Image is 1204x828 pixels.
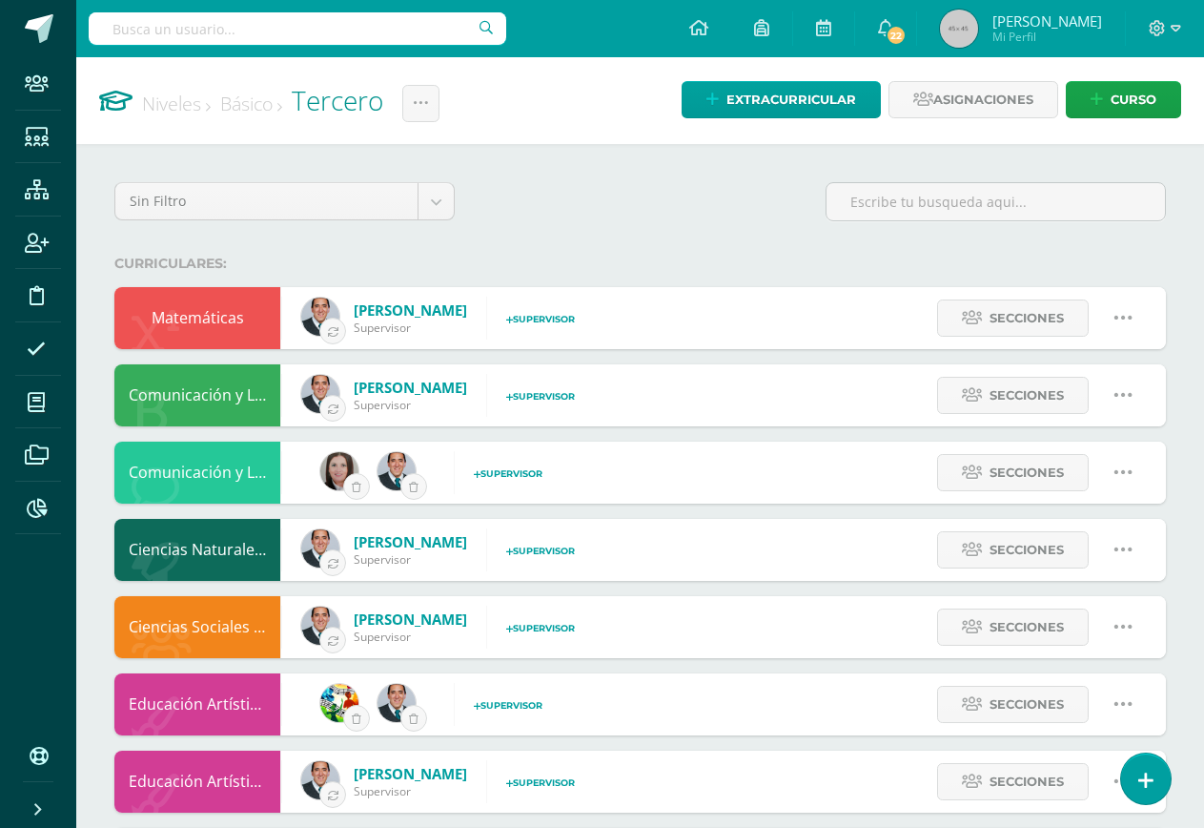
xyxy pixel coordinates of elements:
[354,397,467,413] span: Supervisor
[320,452,358,490] img: 8af0450cf43d44e38c4a1497329761f3.png
[937,609,1089,646] a: Secciones
[354,629,467,645] span: Supervisor
[1111,82,1156,117] span: Curso
[506,546,575,556] span: Supervisor
[990,764,1064,799] span: Secciones
[89,12,506,45] input: Busca un usuario...
[354,764,467,783] a: [PERSON_NAME]
[301,607,339,645] img: 2306758994b507d40baaa54be1d4aa7e.png
[292,82,383,118] a: Tercero
[354,300,467,320] a: [PERSON_NAME]
[114,596,281,658] div: Ciencias Sociales y Formación Ciudadana e Interculturalidad
[937,686,1089,723] a: Secciones
[937,300,1089,337] a: Secciones
[937,531,1089,569] a: Secciones
[320,684,358,722] img: 159e24a6ecedfdf8f489544946a573f0.png
[354,378,467,397] a: [PERSON_NAME]
[114,364,281,426] div: Comunicación y Lenguaje, Idioma Español
[990,610,1064,645] span: Secciones
[506,391,575,402] span: Supervisor
[378,452,416,490] img: 2306758994b507d40baaa54be1d4aa7e.png
[114,442,281,504] div: Comunicación y Lenguaje, Idioma Extranjero Inglés
[301,761,339,799] img: 2306758994b507d40baaa54be1d4aa7e.png
[1066,81,1181,118] a: Curso
[990,532,1064,568] span: Secciones
[886,25,907,46] span: 22
[130,183,403,219] span: Sin Filtro
[474,468,542,479] span: Supervisor
[354,783,467,799] span: Supervisor
[301,529,339,568] img: 2306758994b507d40baaa54be1d4aa7e.png
[301,375,339,413] img: 2306758994b507d40baaa54be1d4aa7e.png
[474,700,542,711] span: Supervisor
[506,623,575,633] span: Supervisor
[114,673,281,735] div: Educación Artística I, Música y Danza
[990,687,1064,722] span: Secciones
[940,10,978,48] img: 45x45
[937,454,1089,491] a: Secciones
[506,314,575,324] span: Supervisor
[826,183,1165,220] input: Escribe tu busqueda aqui...
[888,81,1058,118] a: Asignaciones
[354,532,467,551] a: [PERSON_NAME]
[682,81,881,118] a: Extracurricular
[990,455,1064,490] span: Secciones
[142,91,211,116] a: Niveles
[990,300,1064,336] span: Secciones
[378,684,416,722] img: 2306758994b507d40baaa54be1d4aa7e.png
[937,377,1089,414] a: Secciones
[220,91,282,116] a: Básico
[354,320,467,336] span: Supervisor
[726,82,856,117] span: Extracurricular
[354,610,467,629] a: [PERSON_NAME]
[992,11,1102,31] span: [PERSON_NAME]
[114,255,1166,272] div: Curriculares:
[506,777,575,788] span: Supervisor
[114,519,281,581] div: Ciencias Naturales (Física Fundamental)
[301,298,339,336] img: 2306758994b507d40baaa54be1d4aa7e.png
[937,763,1089,800] a: Secciones
[992,29,1102,45] span: Mi Perfil
[990,378,1064,413] span: Secciones
[114,287,281,349] div: Matemáticas
[115,183,454,219] a: Sin Filtro
[114,751,281,813] div: Educación Artística II, Artes Plásticas
[354,551,467,568] span: Supervisor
